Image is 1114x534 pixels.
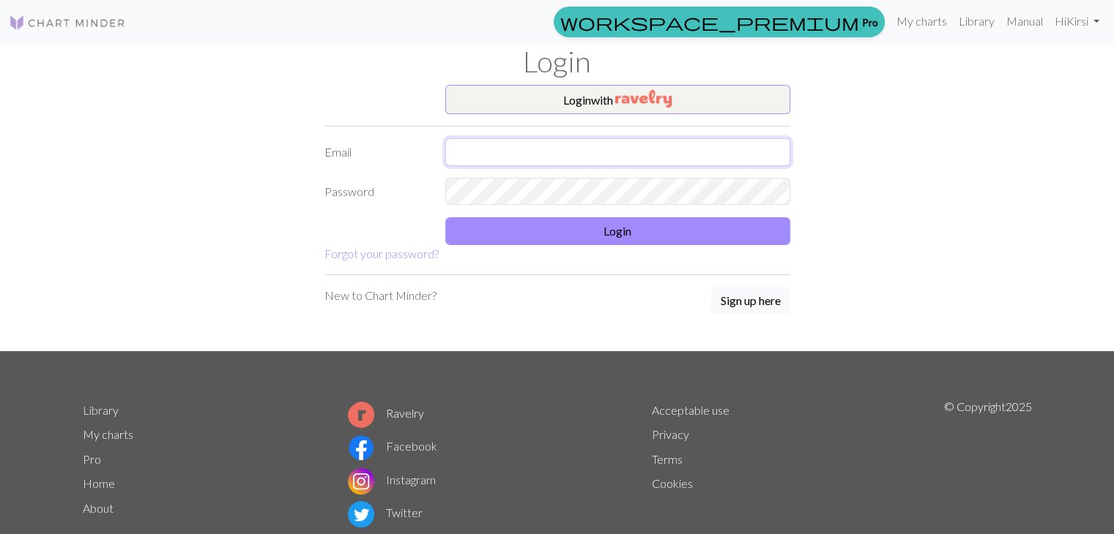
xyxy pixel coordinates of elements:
[1000,7,1049,36] a: Manual
[891,7,953,36] a: My charts
[348,473,436,486] a: Instagram
[348,505,423,519] a: Twitter
[324,287,437,304] p: New to Chart Minder?
[652,427,689,441] a: Privacy
[348,501,374,527] img: Twitter logo
[348,468,374,494] img: Instagram logo
[348,435,374,461] img: Facebook logo
[560,12,859,32] span: workspace_premium
[83,403,119,417] a: Library
[348,402,374,428] img: Ravelry logo
[445,217,790,245] button: Login
[953,7,1000,36] a: Library
[316,178,437,206] label: Password
[9,14,126,31] img: Logo
[445,85,790,114] button: Loginwith
[348,439,437,453] a: Facebook
[711,287,790,316] a: Sign up here
[652,476,693,490] a: Cookies
[74,44,1041,79] h1: Login
[83,452,101,466] a: Pro
[83,427,133,441] a: My charts
[348,406,424,420] a: Ravelry
[652,403,729,417] a: Acceptable use
[554,7,885,37] a: Pro
[944,398,1032,531] p: © Copyright 2025
[1049,7,1105,36] a: HiKirsi
[83,501,114,515] a: About
[615,90,672,108] img: Ravelry
[316,138,437,166] label: Email
[711,287,790,315] button: Sign up here
[652,452,683,466] a: Terms
[83,476,115,490] a: Home
[324,247,439,260] a: Forgot your password?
